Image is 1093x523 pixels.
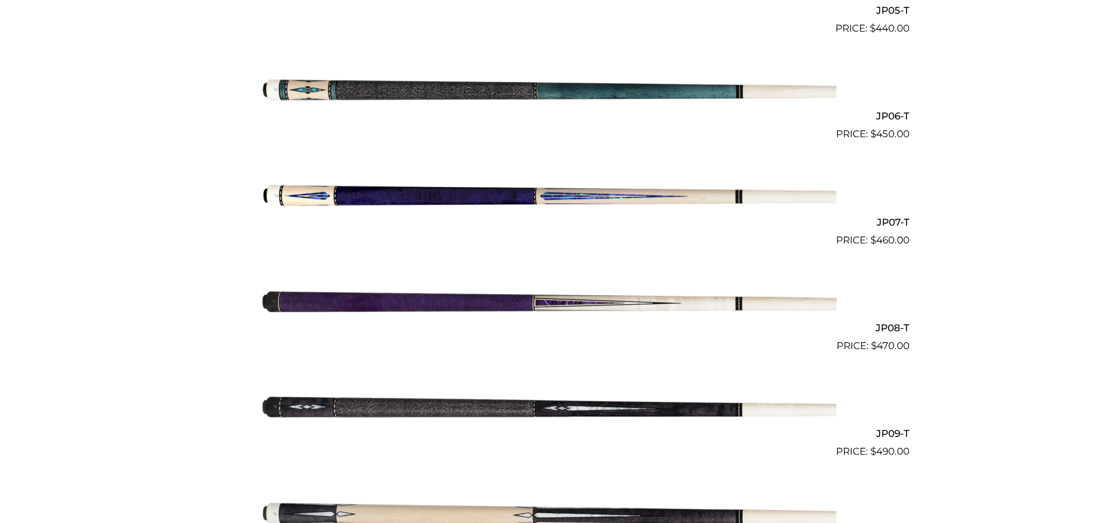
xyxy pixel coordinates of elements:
[184,146,909,247] a: JP07-T $460.00
[184,41,909,142] a: JP06-T $450.00
[870,22,909,34] bdi: 440.00
[184,253,909,354] a: JP08-T $470.00
[870,234,909,246] bdi: 460.00
[184,211,909,233] h2: JP07-T
[184,106,909,127] h2: JP06-T
[184,423,909,444] h2: JP09-T
[184,358,909,459] a: JP09-T $490.00
[870,234,876,246] span: $
[257,41,837,137] img: JP06-T
[870,445,909,457] bdi: 490.00
[257,358,837,455] img: JP09-T
[870,128,876,140] span: $
[257,253,837,349] img: JP08-T
[870,128,909,140] bdi: 450.00
[257,146,837,243] img: JP07-T
[871,340,877,351] span: $
[870,445,876,457] span: $
[870,22,876,34] span: $
[871,340,909,351] bdi: 470.00
[184,317,909,339] h2: JP08-T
